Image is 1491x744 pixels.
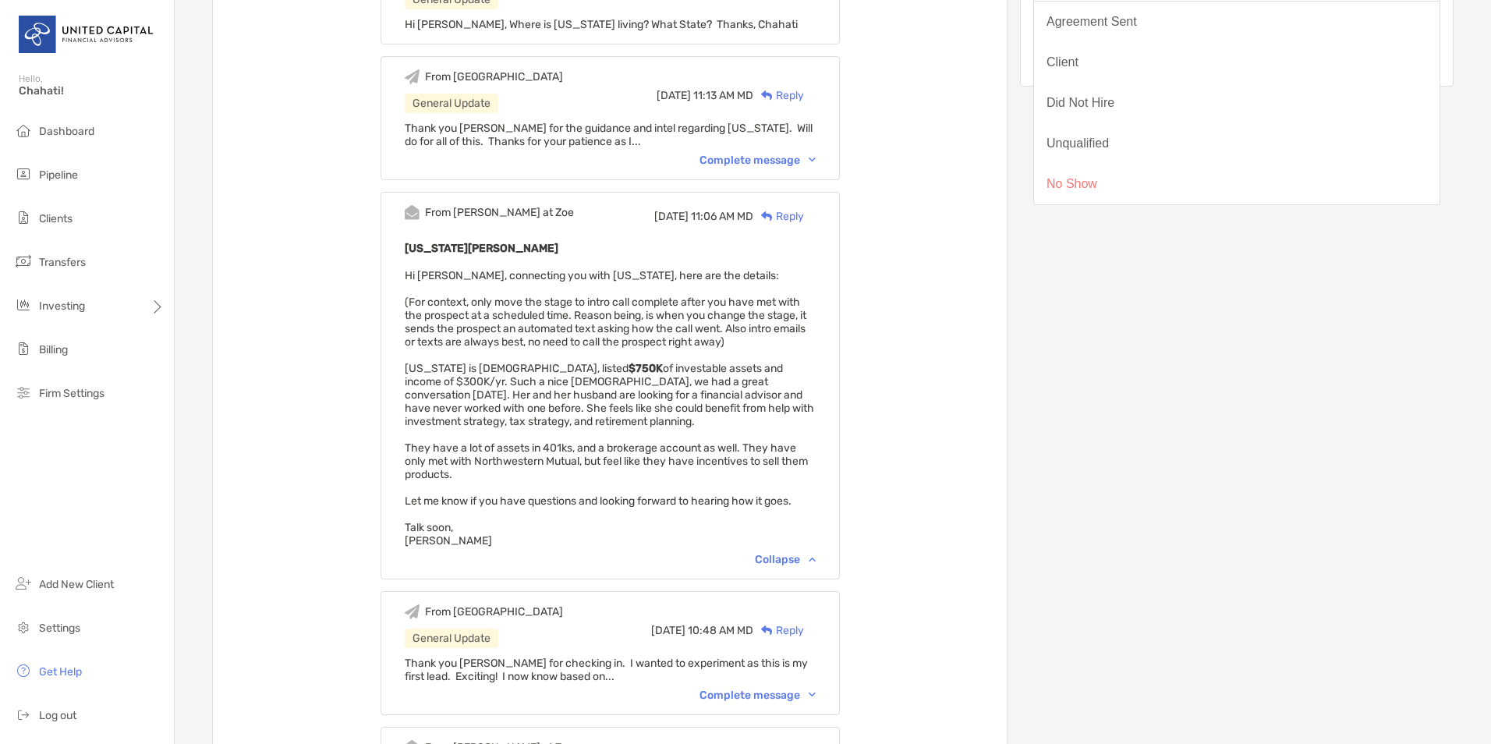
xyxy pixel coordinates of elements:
div: General Update [405,629,498,648]
span: 11:06 AM MD [691,210,753,223]
span: Pipeline [39,168,78,182]
span: Clients [39,212,73,225]
img: Event icon [405,205,420,220]
span: 11:13 AM MD [693,89,753,102]
span: 10:48 AM MD [688,624,753,637]
div: Agreement Sent [1047,15,1137,29]
img: Reply icon [761,211,773,221]
button: No Show [1034,164,1440,204]
span: [DATE] [651,624,685,637]
img: firm-settings icon [14,383,33,402]
img: Chevron icon [809,557,816,562]
img: pipeline icon [14,165,33,183]
button: Unqualified [1034,123,1440,164]
span: Thank you [PERSON_NAME] for checking in. I wanted to experiment as this is my first lead. Excitin... [405,657,808,683]
img: United Capital Logo [19,6,155,62]
span: Dashboard [39,125,94,138]
div: Complete message [699,689,816,702]
div: From [PERSON_NAME] at Zoe [425,206,574,219]
img: Event icon [405,69,420,84]
div: Reply [753,208,804,225]
img: transfers icon [14,252,33,271]
img: settings icon [14,618,33,636]
span: Firm Settings [39,387,104,400]
b: [US_STATE][PERSON_NAME] [405,242,558,255]
span: Thank you [PERSON_NAME] for the guidance and intel regarding [US_STATE]. Will do for all of this.... [405,122,813,148]
div: Collapse [755,553,816,566]
span: Hi [PERSON_NAME], connecting you with [US_STATE], here are the details: (For context, only move t... [405,269,814,547]
img: get-help icon [14,661,33,680]
img: Event icon [405,604,420,619]
span: Hi [PERSON_NAME], Where is [US_STATE] living? What State? Thanks, Chahati [405,18,798,31]
div: Client [1047,55,1078,69]
div: General Update [405,94,498,113]
img: logout icon [14,705,33,724]
button: Did Not Hire [1034,83,1440,123]
img: dashboard icon [14,121,33,140]
button: Client [1034,42,1440,83]
img: Reply icon [761,625,773,636]
div: From [GEOGRAPHIC_DATA] [425,605,563,618]
span: Chahati! [19,84,165,97]
span: Billing [39,343,68,356]
span: Get Help [39,665,82,678]
div: Reply [753,87,804,104]
div: Complete message [699,154,816,167]
div: No Show [1047,177,1097,191]
img: clients icon [14,208,33,227]
span: Transfers [39,256,86,269]
span: Settings [39,622,80,635]
img: billing icon [14,339,33,358]
span: [DATE] [657,89,691,102]
span: Investing [39,299,85,313]
div: Reply [753,622,804,639]
span: [DATE] [654,210,689,223]
span: Add New Client [39,578,114,591]
img: Reply icon [761,90,773,101]
strong: $750K [629,362,663,375]
span: Log out [39,709,76,722]
button: Agreement Sent [1034,2,1440,42]
img: Chevron icon [809,693,816,697]
div: Did Not Hire [1047,96,1114,110]
img: Chevron icon [809,158,816,162]
div: From [GEOGRAPHIC_DATA] [425,70,563,83]
img: add_new_client icon [14,574,33,593]
div: Unqualified [1047,136,1109,151]
img: investing icon [14,296,33,314]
